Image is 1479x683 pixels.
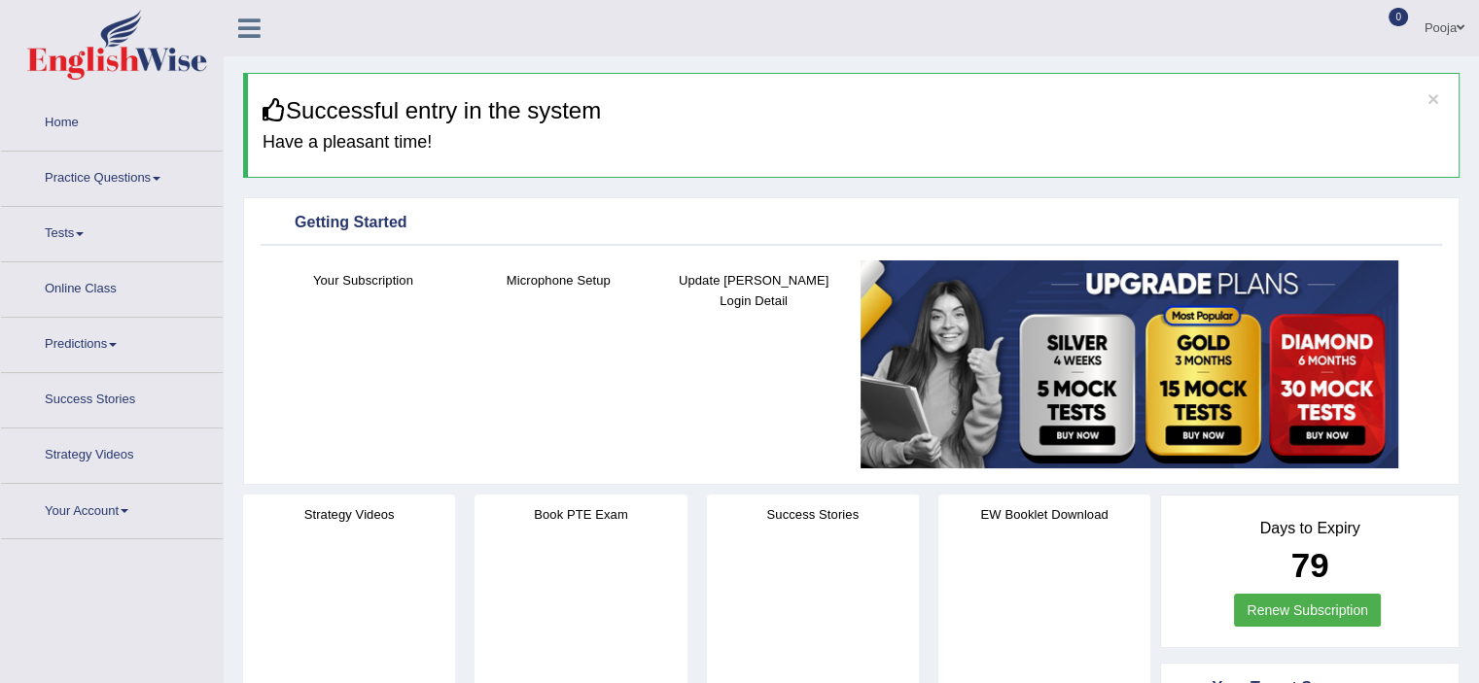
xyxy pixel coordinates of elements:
h4: Book PTE Exam [475,504,687,525]
b: 79 [1291,546,1329,584]
h4: Update [PERSON_NAME] Login Detail [666,270,842,311]
a: Online Class [1,262,223,311]
button: × [1427,88,1439,109]
a: Renew Subscription [1234,594,1381,627]
span: 0 [1389,8,1408,26]
h4: Have a pleasant time! [263,133,1444,153]
a: Success Stories [1,373,223,422]
a: Strategy Videos [1,428,223,477]
h4: Microphone Setup [471,270,647,290]
h4: Success Stories [707,504,919,525]
h4: Strategy Videos [243,504,455,525]
h3: Successful entry in the system [263,98,1444,123]
a: Your Account [1,484,223,532]
h4: Days to Expiry [1182,520,1437,537]
h4: Your Subscription [275,270,451,290]
img: small5.jpg [861,260,1398,468]
a: Predictions [1,318,223,366]
a: Tests [1,207,223,256]
div: Getting Started [265,209,1437,238]
h4: EW Booklet Download [938,504,1150,525]
a: Practice Questions [1,152,223,200]
a: Home [1,96,223,145]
